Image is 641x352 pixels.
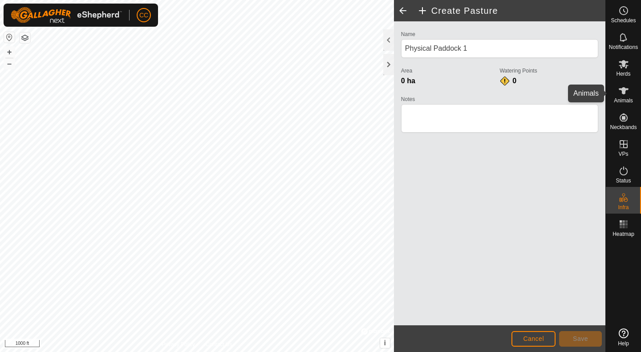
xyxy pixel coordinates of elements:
[618,341,629,346] span: Help
[417,5,605,16] h2: Create Pasture
[401,67,500,75] label: Area
[384,339,386,347] span: i
[511,331,556,347] button: Cancel
[618,151,628,157] span: VPs
[401,30,598,38] label: Name
[573,335,588,342] span: Save
[11,7,122,23] img: Gallagher Logo
[401,77,415,85] span: 0 ha
[610,125,637,130] span: Neckbands
[618,205,629,210] span: Infra
[162,340,195,348] a: Privacy Policy
[616,178,631,183] span: Status
[559,331,602,347] button: Save
[139,11,148,20] span: CC
[4,32,15,43] button: Reset Map
[523,335,544,342] span: Cancel
[20,32,30,43] button: Map Layers
[606,325,641,350] a: Help
[611,18,636,23] span: Schedules
[206,340,232,348] a: Contact Us
[512,77,516,85] span: 0
[380,338,390,348] button: i
[401,95,598,103] label: Notes
[613,231,634,237] span: Heatmap
[4,47,15,57] button: +
[609,45,638,50] span: Notifications
[499,67,598,75] label: Watering Points
[616,71,630,77] span: Herds
[4,58,15,69] button: –
[614,98,633,103] span: Animals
